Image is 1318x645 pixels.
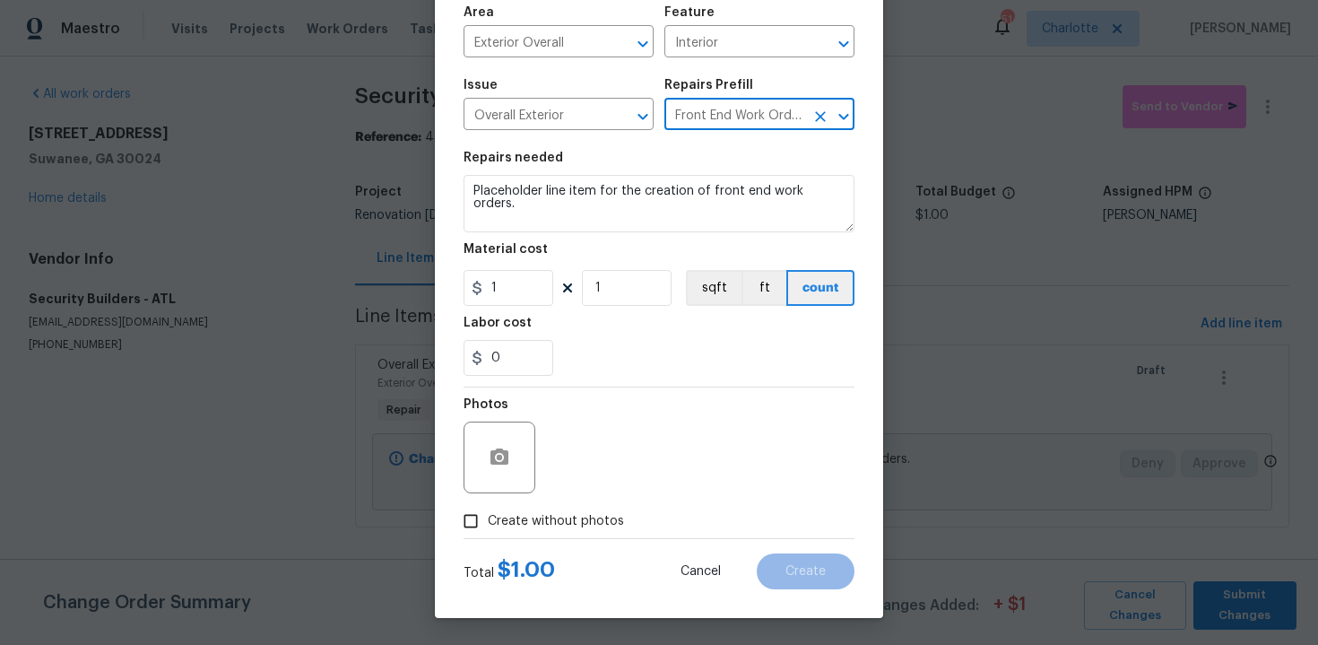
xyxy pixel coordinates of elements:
button: Open [831,31,856,57]
h5: Area [464,6,494,19]
button: Open [831,104,856,129]
button: Cancel [652,553,750,589]
span: Cancel [681,565,721,579]
h5: Material cost [464,243,548,256]
h5: Issue [464,79,498,92]
button: sqft [686,270,741,306]
h5: Labor cost [464,317,532,329]
span: Create without photos [488,512,624,531]
h5: Repairs needed [464,152,563,164]
textarea: Placeholder line item for the creation of front end work orders. [464,175,854,232]
button: ft [741,270,786,306]
h5: Photos [464,398,508,411]
h5: Repairs Prefill [664,79,753,92]
h5: Feature [664,6,715,19]
div: Total [464,561,555,582]
span: Create [785,565,826,579]
button: Open [630,104,655,129]
button: count [786,270,854,306]
button: Clear [808,104,833,129]
span: $ 1.00 [498,559,555,580]
button: Open [630,31,655,57]
button: Create [757,553,854,589]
